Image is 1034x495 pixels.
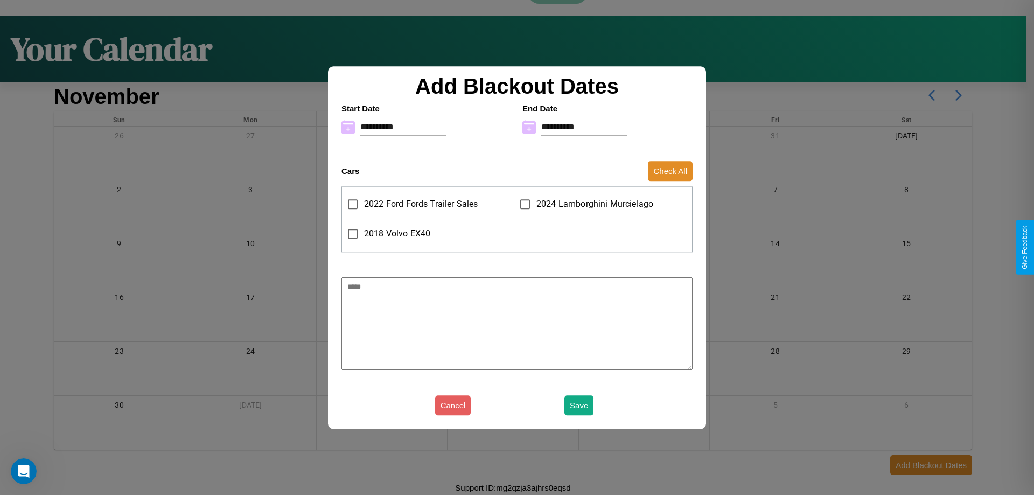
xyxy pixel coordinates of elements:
[341,104,512,113] h4: Start Date
[1021,226,1029,269] div: Give Feedback
[364,227,430,240] span: 2018 Volvo EX40
[336,74,698,99] h2: Add Blackout Dates
[364,198,478,211] span: 2022 Ford Fords Trailer Sales
[11,458,37,484] iframe: Intercom live chat
[536,198,653,211] span: 2024 Lamborghini Murcielago
[522,104,693,113] h4: End Date
[435,395,471,415] button: Cancel
[564,395,593,415] button: Save
[648,161,693,181] button: Check All
[341,166,359,176] h4: Cars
